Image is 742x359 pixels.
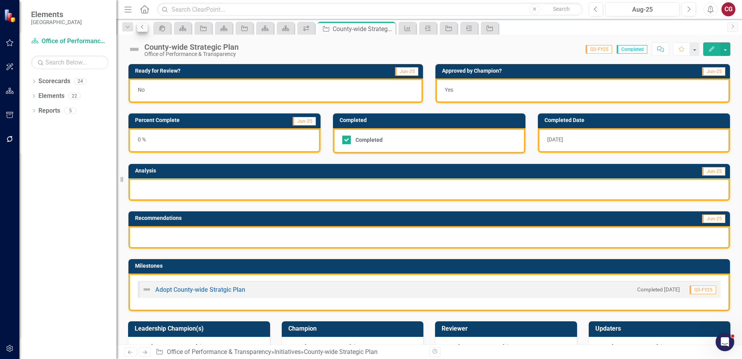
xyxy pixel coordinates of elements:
a: Initiatives [274,348,301,356]
input: Search Below... [31,56,109,69]
small: Completed [DATE] [637,286,680,293]
img: Not Defined [142,285,151,294]
button: Aug-25 [605,2,680,16]
div: 24 [74,78,87,85]
h3: Ready for Review? [135,68,321,74]
a: Office of Performance & Transparency [167,348,271,356]
span: Jun-25 [395,67,418,76]
small: [GEOGRAPHIC_DATA] [31,19,82,25]
a: Scorecards [38,77,70,86]
span: Jun-25 [702,67,725,76]
span: Completed [617,45,647,54]
iframe: Intercom live chat [716,333,734,351]
h3: Completed Date [544,117,726,123]
div: Aug-25 [608,5,677,14]
span: Elements [31,10,82,19]
h3: Approved by Champion? [442,68,645,74]
span: No [138,87,145,93]
div: 0 % [128,128,321,153]
span: Jun-25 [293,117,316,125]
button: CG [721,2,735,16]
h3: Analysis [135,168,410,174]
h3: Champion [288,325,420,332]
h3: Milestones [135,263,726,269]
div: County-wide Strategic Plan [333,24,394,34]
div: Office of Performance & Transparency [144,51,239,57]
h3: Leadership Champion(s) [135,325,266,332]
span: [DATE] [547,136,563,143]
div: County-wide Strategic Plan [304,348,378,356]
h3: Completed [340,117,521,123]
h3: Updaters [595,325,727,332]
span: Q3-FY25 [690,286,716,294]
div: » » [156,348,423,357]
div: 22 [68,93,81,99]
div: 5 [64,107,76,114]
a: Office of Performance & Transparency [31,37,109,46]
h3: Percent Complete [135,117,253,123]
img: ClearPoint Strategy [4,9,17,22]
span: Q3-FY25 [586,45,612,54]
h3: Recommendations [135,215,525,221]
img: Not Defined [128,43,140,56]
a: Adopt County-wide Stratgic Plan [155,286,245,293]
h3: Reviewer [442,325,573,332]
span: Jun-25 [702,214,725,223]
span: Search [553,6,570,12]
a: Reports [38,106,60,115]
input: Search ClearPoint... [157,3,583,16]
a: Elements [38,92,64,101]
button: Search [542,4,581,15]
div: County-wide Strategic Plan [144,43,239,51]
span: Yes [445,87,453,93]
span: Jun-25 [702,167,725,176]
